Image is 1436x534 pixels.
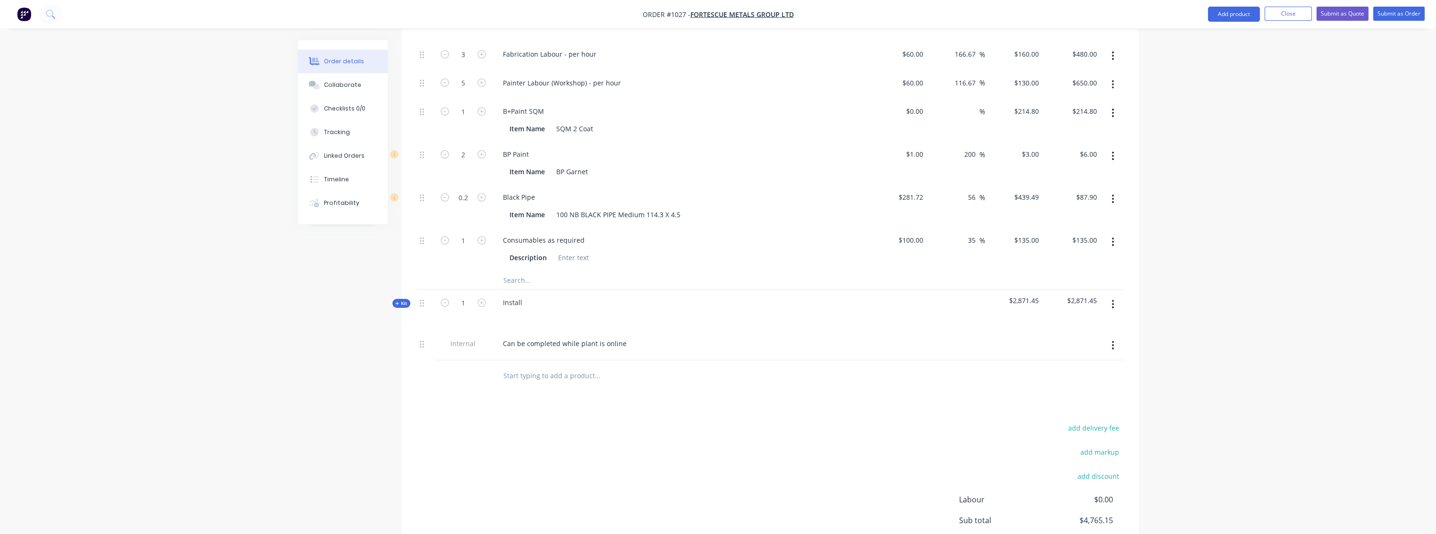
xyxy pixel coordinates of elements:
div: Collaborate [324,81,361,89]
button: Profitability [298,191,388,215]
div: Can be completed while plant is online [495,337,634,350]
button: add delivery fee [1063,421,1124,434]
div: SQM 2 Coat [552,122,597,136]
button: Add product [1208,7,1260,22]
input: Search... [503,271,692,289]
span: % [979,106,985,117]
div: Item Name [506,122,549,136]
button: Timeline [298,168,388,191]
button: Linked Orders [298,144,388,168]
div: Linked Orders [324,152,365,160]
div: Description [506,251,551,264]
span: % [979,77,985,88]
div: Timeline [324,175,349,184]
span: % [979,149,985,160]
span: Kit [395,300,408,307]
span: Labour [959,494,1043,505]
button: Checklists 0/0 [298,97,388,120]
button: add markup [1076,446,1124,458]
input: Start typing to add a product... [503,366,692,385]
div: Kit [392,299,410,308]
div: 100 NB BLACK PIPE Medium 114.3 X 4.5 [552,208,684,221]
span: % [979,235,985,246]
div: Item Name [506,208,549,221]
a: FORTESCUE METALS GROUP LTD [690,10,794,19]
div: Black Pipe [495,190,543,204]
span: % [979,192,985,203]
div: Item Name [506,165,549,178]
div: Painter Labour (Workshop) - per hour [495,76,629,90]
span: Sub total [959,515,1043,526]
button: Order details [298,50,388,73]
span: % [979,49,985,60]
span: $2,871.45 [1046,296,1097,305]
span: $4,765.15 [1043,515,1113,526]
button: Tracking [298,120,388,144]
div: Fabrication Labour - per hour [495,47,604,61]
button: Submit as Quote [1317,7,1368,21]
button: Collaborate [298,73,388,97]
span: $2,871.45 [989,296,1039,305]
span: Order #1027 - [643,10,690,19]
div: Install [495,296,530,309]
button: Submit as Order [1373,7,1425,21]
img: Factory [17,7,31,21]
div: BP Garnet [552,165,592,178]
button: Close [1265,7,1312,21]
div: BP Paint [495,147,536,161]
div: Consumables as required [495,233,592,247]
div: Checklists 0/0 [324,104,365,113]
span: Internal [439,339,488,348]
div: Order details [324,57,364,66]
div: Profitability [324,199,359,207]
div: B+Paint SQM [495,104,552,118]
span: $0.00 [1043,494,1113,505]
div: Tracking [324,128,350,136]
button: add discount [1073,470,1124,483]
